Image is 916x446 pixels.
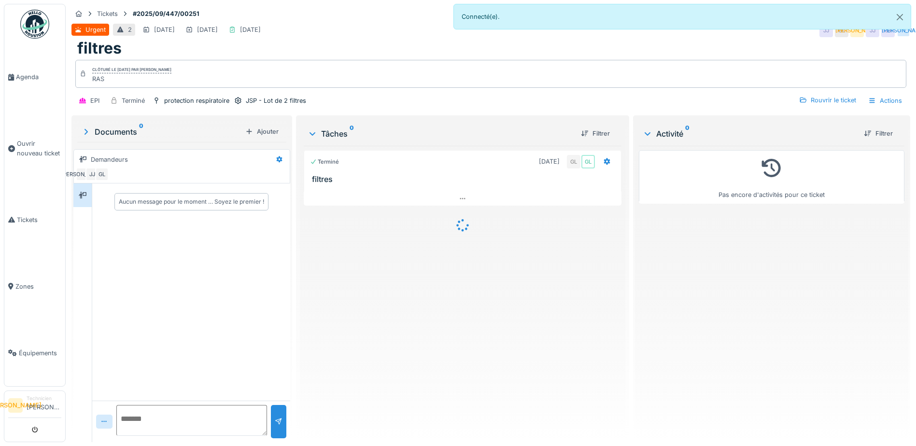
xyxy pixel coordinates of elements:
[850,24,864,37] div: [PERSON_NAME]
[20,10,49,39] img: Badge_color-CXgf-gQk.svg
[27,395,61,416] li: [PERSON_NAME]
[17,139,61,157] span: Ouvrir nouveau ticket
[240,25,261,34] div: [DATE]
[19,348,61,358] span: Équipements
[27,395,61,402] div: Technicien
[92,74,171,84] div: RAS
[92,67,171,73] div: Clôturé le [DATE] par [PERSON_NAME]
[897,24,910,37] div: [PERSON_NAME]
[81,126,241,138] div: Documents
[645,154,898,199] div: Pas encore d'activités pour ce ticket
[4,44,65,111] a: Agenda
[4,320,65,386] a: Équipements
[860,127,897,140] div: Filtrer
[581,155,595,168] div: GL
[685,128,690,139] sup: 0
[577,127,614,140] div: Filtrer
[795,94,860,107] div: Rouvrir le ticket
[90,96,99,105] div: EPI
[164,96,229,105] div: protection respiratoire
[76,167,89,181] div: [PERSON_NAME]
[154,25,175,34] div: [DATE]
[97,9,118,18] div: Tickets
[4,111,65,186] a: Ouvrir nouveau ticket
[866,24,879,37] div: JJ
[310,158,339,166] div: Terminé
[77,39,122,57] h1: filtres
[539,157,560,166] div: [DATE]
[8,398,23,413] li: [PERSON_NAME]
[643,128,856,139] div: Activité
[129,9,203,18] strong: #2025/09/447/00251
[197,25,218,34] div: [DATE]
[91,155,128,164] div: Demandeurs
[889,4,911,30] button: Close
[16,72,61,82] span: Agenda
[85,167,99,181] div: JJ
[17,215,61,224] span: Tickets
[119,197,264,206] div: Aucun message pour le moment … Soyez le premier !
[139,126,143,138] sup: 0
[350,128,354,139] sup: 0
[567,155,580,168] div: GL
[246,96,306,105] div: JSP - Lot de 2 filtres
[4,186,65,253] a: Tickets
[128,25,132,34] div: 2
[308,128,573,139] div: Tâches
[8,395,61,418] a: [PERSON_NAME] Technicien[PERSON_NAME]
[312,175,617,184] h3: filtres
[819,24,833,37] div: JJ
[453,4,912,29] div: Connecté(e).
[95,167,109,181] div: GL
[15,282,61,291] span: Zones
[864,94,906,108] div: Actions
[85,25,106,34] div: Urgent
[4,253,65,320] a: Zones
[122,96,145,105] div: Terminé
[241,125,282,138] div: Ajouter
